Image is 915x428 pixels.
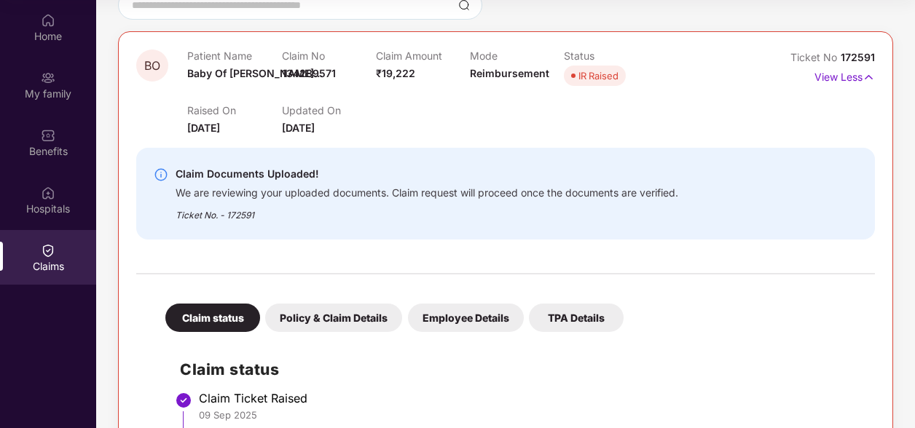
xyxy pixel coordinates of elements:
[529,304,624,332] div: TPA Details
[564,49,658,62] p: Status
[187,104,281,116] p: Raised On
[578,68,618,83] div: IR Raised
[814,66,875,85] p: View Less
[282,49,376,62] p: Claim No
[470,67,549,79] span: Reimbursement
[282,104,376,116] p: Updated On
[863,69,875,85] img: svg+xml;base64,PHN2ZyB4bWxucz0iaHR0cDovL3d3dy53My5vcmcvMjAwMC9zdmciIHdpZHRoPSIxNyIgaGVpZ2h0PSIxNy...
[187,67,323,79] span: Baby Of [PERSON_NAME]...
[165,304,260,332] div: Claim status
[175,392,192,409] img: svg+xml;base64,PHN2ZyBpZD0iU3RlcC1Eb25lLTMyeDMyIiB4bWxucz0iaHR0cDovL3d3dy53My5vcmcvMjAwMC9zdmciIH...
[187,122,220,134] span: [DATE]
[176,183,678,199] div: We are reviewing your uploaded documents. Claim request will proceed once the documents are verif...
[41,186,55,200] img: svg+xml;base64,PHN2ZyBpZD0iSG9zcGl0YWxzIiB4bWxucz0iaHR0cDovL3d3dy53My5vcmcvMjAwMC9zdmciIHdpZHRoPS...
[41,128,55,143] img: svg+xml;base64,PHN2ZyBpZD0iQmVuZWZpdHMiIHhtbG5zPSJodHRwOi8vd3d3LnczLm9yZy8yMDAwL3N2ZyIgd2lkdGg9Ij...
[199,391,860,405] div: Claim Ticket Raised
[199,408,860,421] div: 09 Sep 2025
[154,167,168,182] img: svg+xml;base64,PHN2ZyBpZD0iSW5mby0yMHgyMCIgeG1sbnM9Imh0dHA6Ly93d3cudzMub3JnLzIwMDAvc3ZnIiB3aWR0aD...
[282,67,336,79] span: 134289571
[282,122,315,134] span: [DATE]
[41,71,55,85] img: svg+xml;base64,PHN2ZyB3aWR0aD0iMjAiIGhlaWdodD0iMjAiIHZpZXdCb3g9IjAgMCAyMCAyMCIgZmlsbD0ibm9uZSIgeG...
[841,51,875,63] span: 172591
[144,60,160,72] span: BO
[376,67,415,79] span: ₹19,222
[176,199,678,222] div: Ticket No. - 172591
[187,49,281,62] p: Patient Name
[41,13,55,28] img: svg+xml;base64,PHN2ZyBpZD0iSG9tZSIgeG1sbnM9Imh0dHA6Ly93d3cudzMub3JnLzIwMDAvc3ZnIiB3aWR0aD0iMjAiIG...
[376,49,470,62] p: Claim Amount
[180,357,860,381] h2: Claim status
[265,304,402,332] div: Policy & Claim Details
[408,304,524,332] div: Employee Details
[470,49,564,62] p: Mode
[790,51,841,63] span: Ticket No
[41,243,55,258] img: svg+xml;base64,PHN2ZyBpZD0iQ2xhaW0iIHhtbG5zPSJodHRwOi8vd3d3LnczLm9yZy8yMDAwL3N2ZyIgd2lkdGg9IjIwIi...
[176,165,678,183] div: Claim Documents Uploaded!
